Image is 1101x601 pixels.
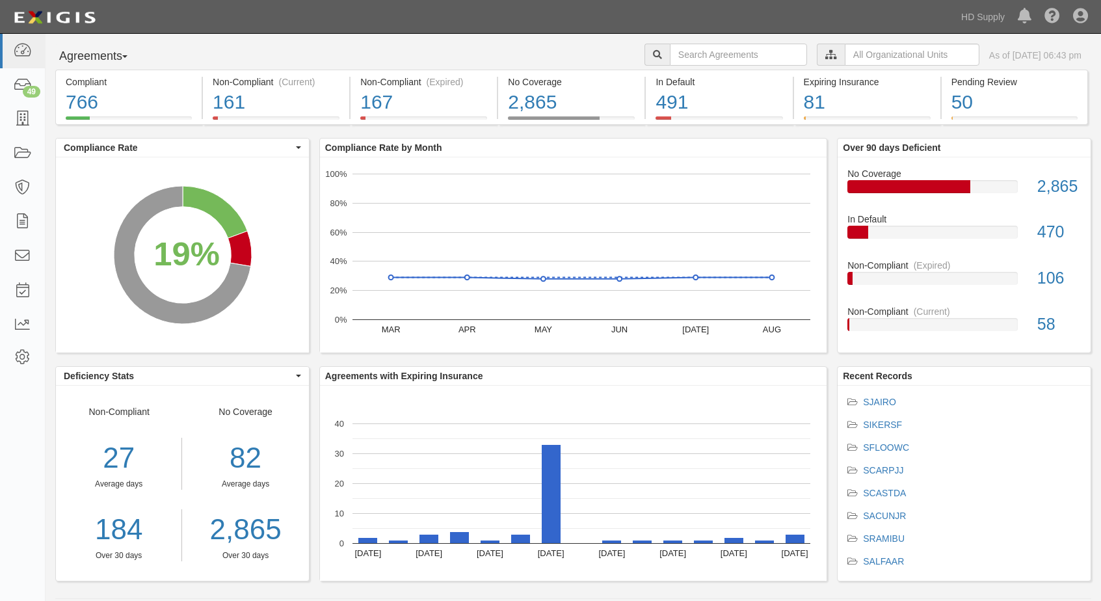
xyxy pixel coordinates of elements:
[863,488,906,498] a: SCASTDA
[1028,267,1091,290] div: 106
[845,44,979,66] input: All Organizational Units
[598,548,625,558] text: [DATE]
[351,116,497,127] a: Non-Compliant(Expired)167
[56,550,181,561] div: Over 30 days
[847,167,1081,213] a: No Coverage2,865
[847,259,1081,305] a: Non-Compliant(Expired)106
[192,479,298,490] div: Average days
[23,86,40,98] div: 49
[804,88,931,116] div: 81
[64,369,293,382] span: Deficiency Stats
[843,371,912,381] b: Recent Records
[320,386,827,581] svg: A chart.
[656,75,782,88] div: In Default
[64,141,293,154] span: Compliance Rate
[863,442,909,453] a: SFLOOWC
[325,169,347,179] text: 100%
[951,75,1078,88] div: Pending Review
[1028,313,1091,336] div: 58
[1028,175,1091,198] div: 2,865
[56,405,182,561] div: Non-Compliant
[942,116,1088,127] a: Pending Review50
[863,465,903,475] a: SCARPJJ
[838,259,1091,272] div: Non-Compliant
[955,4,1011,30] a: HD Supply
[458,325,476,334] text: APR
[192,509,298,550] a: 2,865
[989,49,1081,62] div: As of [DATE] 06:43 pm
[66,75,192,88] div: Compliant
[1044,9,1060,25] i: Help Center - Complianz
[339,539,344,548] text: 0
[804,75,931,88] div: Expiring Insurance
[182,405,308,561] div: No Coverage
[659,548,686,558] text: [DATE]
[360,88,487,116] div: 167
[192,550,298,561] div: Over 30 days
[360,75,487,88] div: Non-Compliant (Expired)
[863,397,896,407] a: SJAIRO
[1028,220,1091,244] div: 470
[334,419,343,429] text: 40
[847,305,1081,341] a: Non-Compliant(Current)58
[334,449,343,459] text: 30
[330,256,347,266] text: 40%
[56,479,181,490] div: Average days
[354,548,381,558] text: [DATE]
[66,88,192,116] div: 766
[535,325,553,334] text: MAY
[781,548,808,558] text: [DATE]
[334,479,343,488] text: 20
[325,371,483,381] b: Agreements with Expiring Insurance
[334,509,343,518] text: 10
[56,157,309,353] svg: A chart.
[863,556,904,567] a: SALFAAR
[498,116,644,127] a: No Coverage2,865
[863,420,902,430] a: SIKERSF
[213,88,339,116] div: 161
[320,157,827,353] svg: A chart.
[914,259,951,272] div: (Expired)
[56,139,309,157] button: Compliance Rate
[838,167,1091,180] div: No Coverage
[56,509,181,550] a: 184
[682,325,709,334] text: [DATE]
[951,88,1078,116] div: 50
[656,88,782,116] div: 491
[416,548,442,558] text: [DATE]
[508,75,635,88] div: No Coverage
[843,142,940,153] b: Over 90 days Deficient
[278,75,315,88] div: (Current)
[838,213,1091,226] div: In Default
[10,6,99,29] img: logo-5460c22ac91f19d4615b14bd174203de0afe785f0fc80cf4dbbc73dc1793850b.png
[56,367,309,385] button: Deficiency Stats
[646,116,792,127] a: In Default491
[55,116,202,127] a: Compliant766
[325,142,442,153] b: Compliance Rate by Month
[763,325,781,334] text: AUG
[670,44,807,66] input: Search Agreements
[56,438,181,479] div: 27
[611,325,628,334] text: JUN
[838,305,1091,318] div: Non-Compliant
[213,75,339,88] div: Non-Compliant (Current)
[863,533,905,544] a: SRAMIBU
[153,230,220,278] div: 19%
[477,548,503,558] text: [DATE]
[914,305,950,318] div: (Current)
[203,116,349,127] a: Non-Compliant(Current)161
[334,315,347,325] text: 0%
[381,325,400,334] text: MAR
[330,198,347,208] text: 80%
[508,88,635,116] div: 2,865
[330,286,347,295] text: 20%
[847,213,1081,259] a: In Default470
[721,548,747,558] text: [DATE]
[794,116,940,127] a: Expiring Insurance81
[863,511,906,521] a: SACUNJR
